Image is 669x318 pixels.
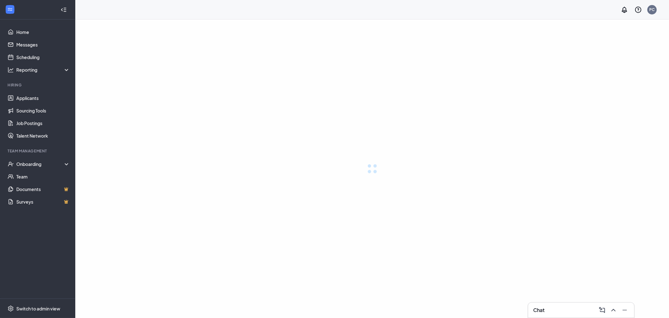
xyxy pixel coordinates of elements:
[621,306,629,314] svg: Minimize
[16,38,70,51] a: Messages
[16,305,60,312] div: Switch to admin view
[7,6,13,13] svg: WorkstreamLogo
[16,51,70,63] a: Scheduling
[16,26,70,38] a: Home
[16,195,70,208] a: SurveysCrown
[16,67,70,73] div: Reporting
[650,7,655,12] div: PC
[16,92,70,104] a: Applicants
[533,307,544,314] h3: Chat
[634,6,642,14] svg: QuestionInfo
[16,117,70,129] a: Job Postings
[8,82,69,88] div: Hiring
[8,67,14,73] svg: Analysis
[619,305,629,315] button: Minimize
[61,7,67,13] svg: Collapse
[8,161,14,167] svg: UserCheck
[608,305,618,315] button: ChevronUp
[598,306,606,314] svg: ComposeMessage
[16,129,70,142] a: Talent Network
[8,148,69,154] div: Team Management
[8,305,14,312] svg: Settings
[621,6,628,14] svg: Notifications
[16,161,70,167] div: Onboarding
[16,170,70,183] a: Team
[16,183,70,195] a: DocumentsCrown
[610,306,617,314] svg: ChevronUp
[597,305,607,315] button: ComposeMessage
[16,104,70,117] a: Sourcing Tools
